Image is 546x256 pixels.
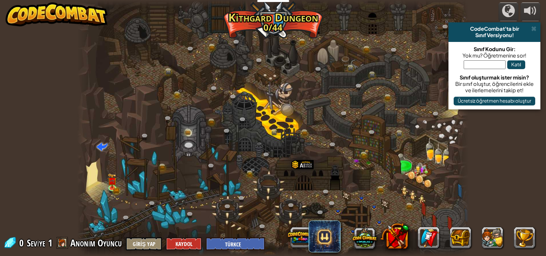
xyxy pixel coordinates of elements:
img: portrait.png [365,150,369,153]
div: Sınıf Versiyonu! [452,32,537,38]
img: portrait.png [250,169,255,172]
button: Katıl [507,60,525,69]
span: Anonim Oyuncu [70,236,122,249]
button: Ücretsiz öğretmen hesabı oluştur [454,97,535,105]
div: Sınıf Kodunu Gir: [452,46,536,52]
div: Bir sınıf oluştur, öğrencilerini ekle ve ilerlemelerini takip et! [452,81,536,93]
span: 1 [48,236,52,249]
span: 0 [19,236,26,249]
button: Sesi ayarla [520,2,540,21]
img: level-banner-unlock.png [108,173,117,189]
div: Sınıf oluşturmak ister misin? [452,74,536,81]
div: Yok mu? Öğretmenine sor! [452,52,536,59]
button: Kaydol [166,237,202,250]
span: Seviye [27,236,45,250]
img: portrait.png [110,179,115,183]
button: Kampanyalar [498,2,518,21]
div: CodeCombat'ta bir [452,26,537,32]
img: CodeCombat - Learn how to code by playing a game [6,2,108,26]
img: portrait.png [178,89,182,92]
button: Giriş Yap [126,237,162,250]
